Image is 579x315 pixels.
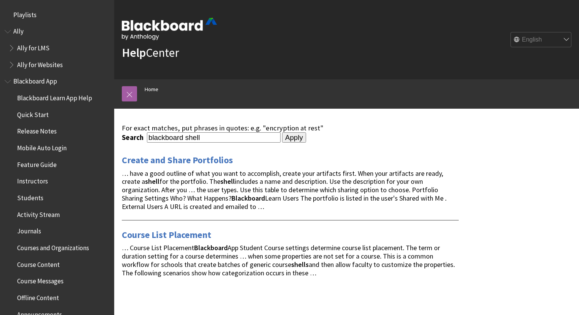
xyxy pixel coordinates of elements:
[17,175,48,185] span: Instructors
[17,42,49,52] span: Ally for LMS
[291,260,309,269] strong: shells
[122,243,455,277] span: … Course List Placement App Student Course settings determine course list placement. The term or ...
[5,25,110,71] nav: Book outline for Anthology Ally Help
[17,191,43,202] span: Students
[220,177,235,186] strong: shell
[122,45,179,60] a: HelpCenter
[17,108,49,119] span: Quick Start
[122,45,146,60] strong: Help
[194,243,228,252] strong: Blackboard
[17,158,57,169] span: Feature Guide
[13,75,57,85] span: Blackboard App
[5,8,110,21] nav: Book outline for Playlists
[511,32,572,48] select: Site Language Selector
[17,241,89,252] span: Courses and Organizations
[17,291,59,302] span: Offline Content
[17,225,41,235] span: Journals
[17,141,67,152] span: Mobile Auto Login
[122,18,217,40] img: Blackboard by Anthology
[122,154,233,166] a: Create and Share Portfolios
[17,275,64,285] span: Course Messages
[17,258,60,268] span: Course Content
[122,169,447,211] span: … have a good outline of what you want to accomplish, create your artifacts first. When your arti...
[122,133,145,142] label: Search
[17,208,60,219] span: Activity Stream
[17,125,57,135] span: Release Notes
[145,85,158,94] a: Home
[122,229,211,241] a: Course List Placement
[13,25,24,35] span: Ally
[122,124,459,132] div: For exact matches, put phrases in quotes: e.g. "encryption at rest"
[17,58,63,69] span: Ally for Websites
[231,194,265,202] strong: Blackboard
[17,92,92,102] span: Blackboard Learn App Help
[282,132,306,143] input: Apply
[13,8,37,19] span: Playlists
[145,177,160,186] strong: shell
